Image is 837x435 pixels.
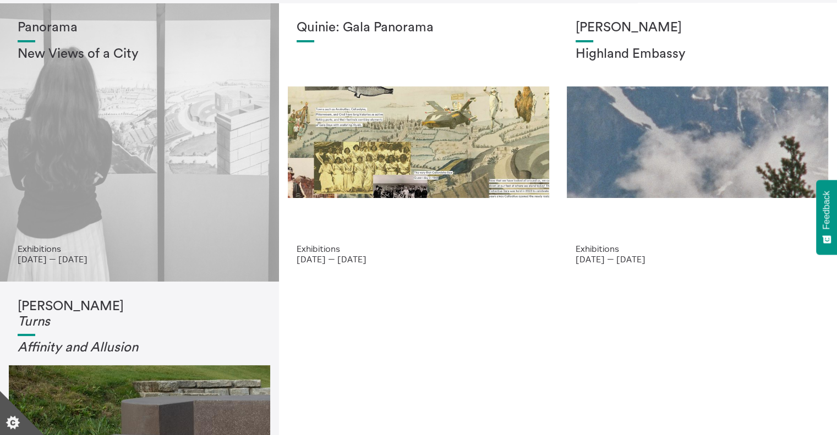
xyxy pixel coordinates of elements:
[18,341,123,354] em: Affinity and Allusi
[18,47,261,62] h2: New Views of a City
[816,180,837,255] button: Feedback - Show survey
[297,20,540,36] h1: Quinie: Gala Panorama
[297,244,540,254] p: Exhibitions
[297,254,540,264] p: [DATE] — [DATE]
[558,3,837,282] a: Solar wheels 17 [PERSON_NAME] Highland Embassy Exhibitions [DATE] — [DATE]
[576,244,819,254] p: Exhibitions
[576,20,819,36] h1: [PERSON_NAME]
[279,3,558,282] a: Josie Vallely Quinie: Gala Panorama Exhibitions [DATE] — [DATE]
[822,191,831,229] span: Feedback
[576,47,819,62] h2: Highland Embassy
[18,244,261,254] p: Exhibitions
[123,341,138,354] em: on
[18,315,50,328] em: Turns
[576,254,819,264] p: [DATE] — [DATE]
[18,299,261,329] h1: [PERSON_NAME]
[18,254,261,264] p: [DATE] — [DATE]
[18,20,261,36] h1: Panorama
